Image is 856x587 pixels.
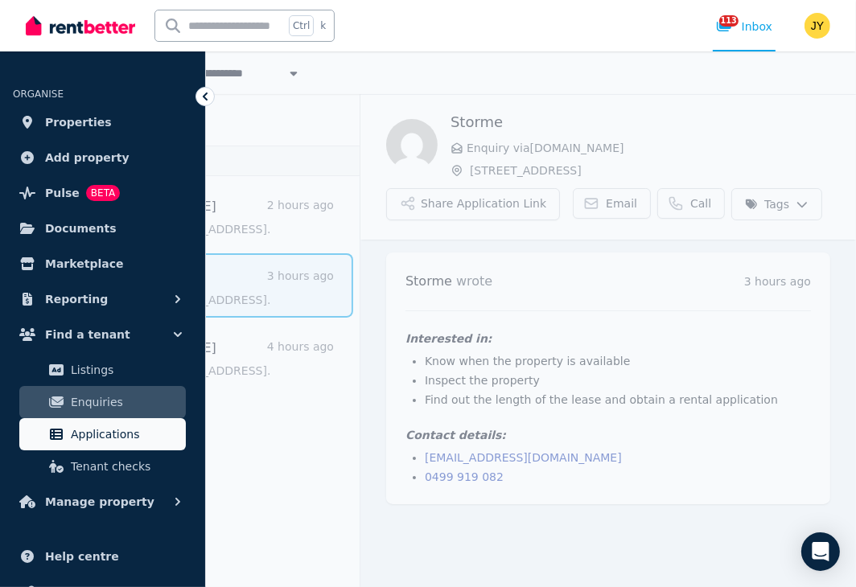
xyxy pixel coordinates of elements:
[425,353,811,369] li: Know when the property is available
[719,15,739,27] span: 113
[71,392,179,412] span: Enquiries
[451,111,830,133] h1: Storme
[606,195,637,211] span: Email
[690,195,711,211] span: Call
[45,148,130,167] span: Add property
[425,392,811,408] li: Find out the length of the lease and obtain a rental application
[731,188,822,220] button: Tags
[13,88,64,100] span: ORGANISE
[45,492,154,511] span: Manage property
[109,268,334,308] a: Storme3 hours agoEnquiry:[STREET_ADDRESS].
[13,106,192,138] a: Properties
[19,450,186,482] a: Tenant checks
[109,197,334,237] a: [PERSON_NAME]2 hours agoEnquiry:[STREET_ADDRESS].
[745,196,789,212] span: Tags
[801,532,840,571] div: Open Intercom Messenger
[45,183,80,203] span: Pulse
[470,162,830,179] span: [STREET_ADDRESS]
[716,18,772,35] div: Inbox
[13,540,192,573] a: Help centre
[405,330,811,347] h4: Interested in:
[13,177,192,209] a: PulseBETA
[456,273,492,289] span: wrote
[405,273,452,289] span: Storme
[13,283,192,315] button: Reporting
[13,486,192,518] button: Manage property
[45,289,108,309] span: Reporting
[467,140,830,156] span: Enquiry via [DOMAIN_NAME]
[386,188,560,220] button: Share Application Link
[86,185,120,201] span: BETA
[386,119,438,170] img: Storme
[19,386,186,418] a: Enquiries
[289,15,314,36] span: Ctrl
[19,418,186,450] a: Applications
[13,248,192,280] a: Marketplace
[425,451,622,464] a: [EMAIL_ADDRESS][DOMAIN_NAME]
[13,212,192,244] a: Documents
[71,360,179,380] span: Listings
[320,19,326,32] span: k
[45,254,123,273] span: Marketplace
[425,372,811,388] li: Inspect the property
[425,470,504,483] a: 0499 919 082
[19,354,186,386] a: Listings
[573,188,651,219] a: Email
[657,188,725,219] a: Call
[45,113,112,132] span: Properties
[805,13,830,39] img: JIAN YU
[26,14,135,38] img: RentBetter
[45,325,130,344] span: Find a tenant
[405,427,811,443] h4: Contact details:
[13,318,192,351] button: Find a tenant
[13,142,192,174] a: Add property
[71,425,179,444] span: Applications
[71,457,179,476] span: Tenant checks
[744,275,811,288] time: 3 hours ago
[45,547,119,566] span: Help centre
[45,219,117,238] span: Documents
[109,339,334,379] a: [PERSON_NAME]4 hours agoEnquiry:[STREET_ADDRESS].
